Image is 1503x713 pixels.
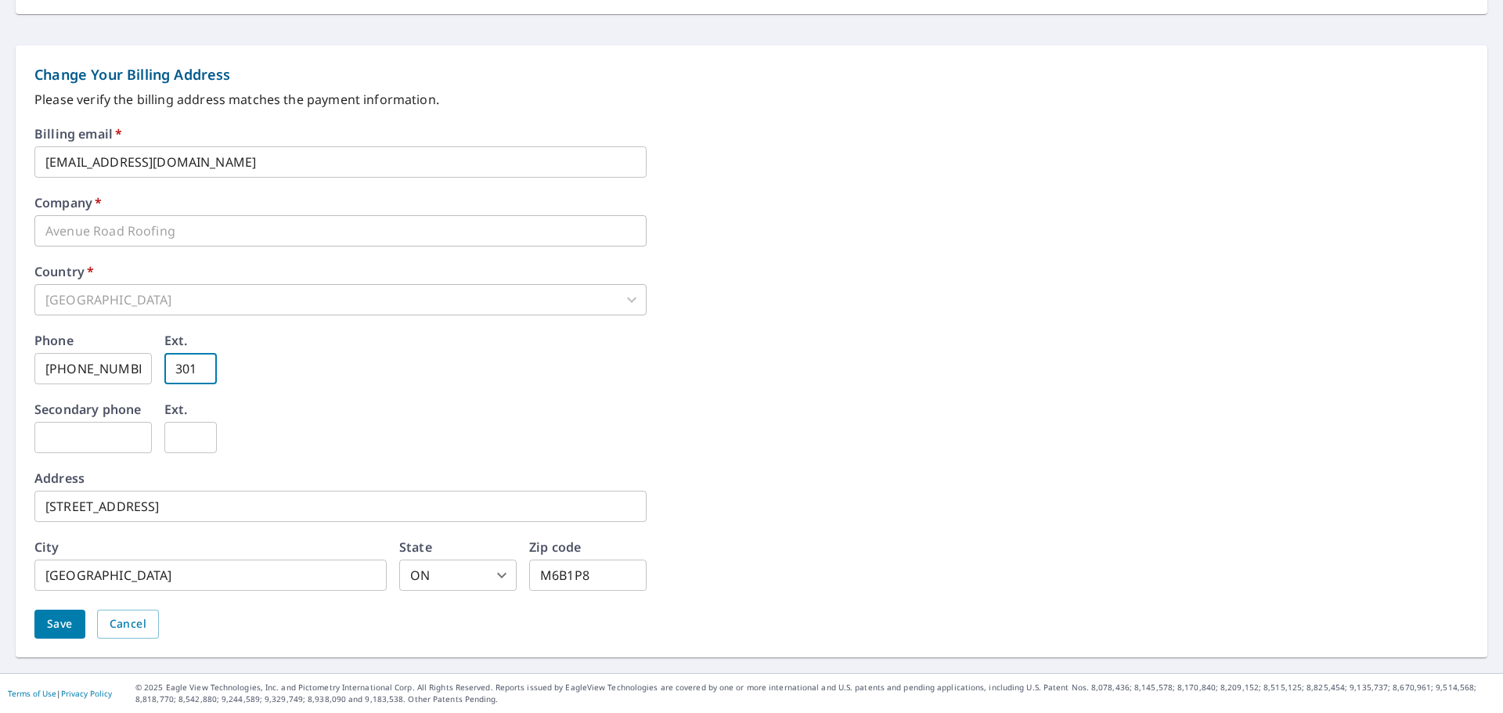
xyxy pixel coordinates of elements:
[110,614,146,634] span: Cancel
[61,688,112,699] a: Privacy Policy
[34,196,102,209] label: Company
[135,682,1495,705] p: © 2025 Eagle View Technologies, Inc. and Pictometry International Corp. All Rights Reserved. Repo...
[34,334,74,347] label: Phone
[8,689,112,698] p: |
[34,610,85,639] button: Save
[34,64,1469,85] p: Change Your Billing Address
[34,472,85,484] label: Address
[164,403,188,416] label: Ext.
[8,688,56,699] a: Terms of Use
[34,541,59,553] label: City
[34,284,647,315] div: [GEOGRAPHIC_DATA]
[34,128,122,140] label: Billing email
[529,541,581,553] label: Zip code
[399,541,432,553] label: State
[34,265,94,278] label: Country
[164,334,188,347] label: Ext.
[399,560,517,591] div: ON
[34,90,1469,109] p: Please verify the billing address matches the payment information.
[34,403,141,416] label: Secondary phone
[97,610,159,639] button: Cancel
[47,614,73,634] span: Save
